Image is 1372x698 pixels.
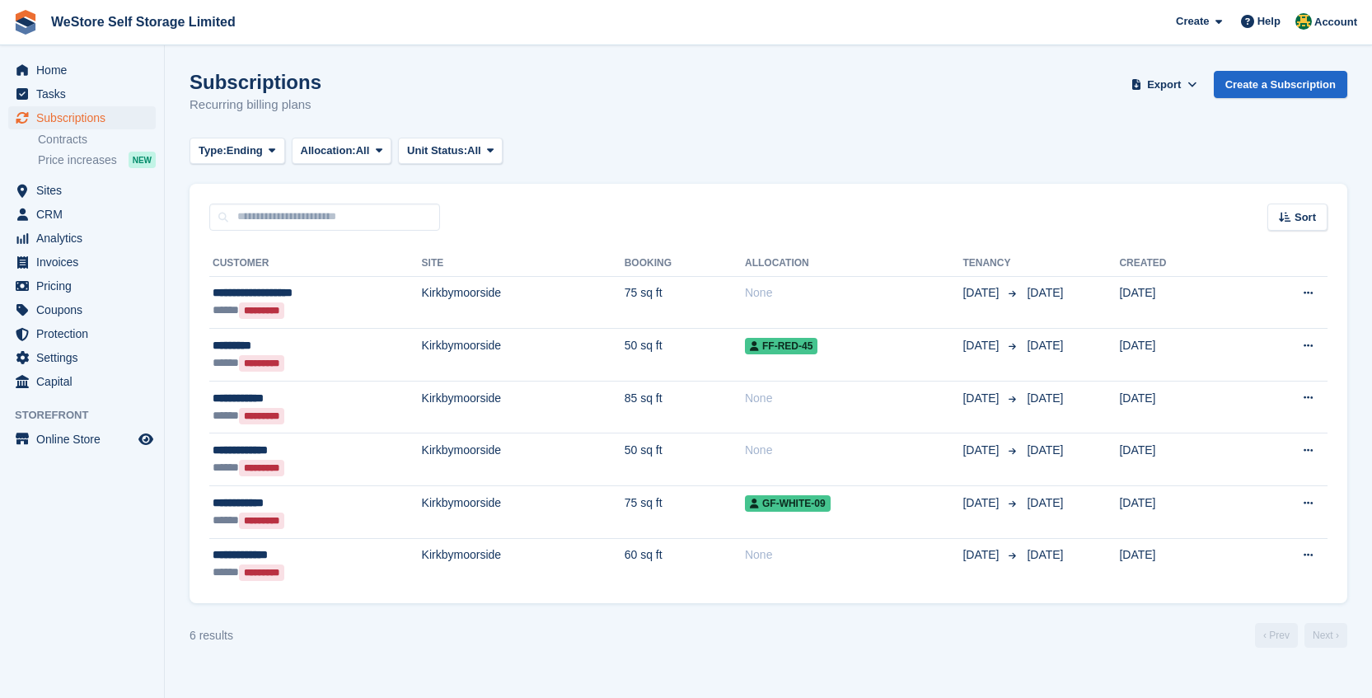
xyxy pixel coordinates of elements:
[1119,276,1239,329] td: [DATE]
[36,82,135,105] span: Tasks
[8,346,156,369] a: menu
[1027,286,1063,299] span: [DATE]
[745,546,962,564] div: None
[962,390,1002,407] span: [DATE]
[190,96,321,115] p: Recurring billing plans
[36,428,135,451] span: Online Store
[745,442,962,459] div: None
[625,329,745,382] td: 50 sq ft
[36,106,135,129] span: Subscriptions
[1119,538,1239,590] td: [DATE]
[36,274,135,297] span: Pricing
[422,329,625,382] td: Kirkbymoorside
[8,274,156,297] a: menu
[36,346,135,369] span: Settings
[1255,623,1298,648] a: Previous
[8,370,156,393] a: menu
[1176,13,1209,30] span: Create
[422,433,625,486] td: Kirkbymoorside
[292,138,392,165] button: Allocation: All
[8,82,156,105] a: menu
[1314,14,1357,30] span: Account
[190,71,321,93] h1: Subscriptions
[625,433,745,486] td: 50 sq ft
[1027,391,1063,405] span: [DATE]
[38,151,156,169] a: Price increases NEW
[398,138,503,165] button: Unit Status: All
[199,143,227,159] span: Type:
[209,251,422,277] th: Customer
[1252,623,1351,648] nav: Page
[745,251,962,277] th: Allocation
[1295,13,1312,30] img: James Buffoni
[1119,433,1239,486] td: [DATE]
[962,494,1002,512] span: [DATE]
[962,546,1002,564] span: [DATE]
[422,276,625,329] td: Kirkbymoorside
[1119,381,1239,433] td: [DATE]
[745,284,962,302] div: None
[36,203,135,226] span: CRM
[36,227,135,250] span: Analytics
[1027,339,1063,352] span: [DATE]
[15,407,164,424] span: Storefront
[407,143,467,159] span: Unit Status:
[8,298,156,321] a: menu
[8,227,156,250] a: menu
[1214,71,1347,98] a: Create a Subscription
[745,390,962,407] div: None
[625,276,745,329] td: 75 sq ft
[625,538,745,590] td: 60 sq ft
[36,322,135,345] span: Protection
[36,251,135,274] span: Invoices
[745,495,831,512] span: GF-WHITE-09
[625,381,745,433] td: 85 sq ft
[1119,486,1239,539] td: [DATE]
[422,381,625,433] td: Kirkbymoorside
[8,203,156,226] a: menu
[625,251,745,277] th: Booking
[36,370,135,393] span: Capital
[8,179,156,202] a: menu
[8,251,156,274] a: menu
[129,152,156,168] div: NEW
[422,486,625,539] td: Kirkbymoorside
[13,10,38,35] img: stora-icon-8386f47178a22dfd0bd8f6a31ec36ba5ce8667c1dd55bd0f319d3a0aa187defe.svg
[1027,548,1063,561] span: [DATE]
[38,152,117,168] span: Price increases
[1304,623,1347,648] a: Next
[1027,443,1063,457] span: [DATE]
[8,322,156,345] a: menu
[745,338,817,354] span: FF-RED-45
[962,251,1020,277] th: Tenancy
[422,251,625,277] th: Site
[8,59,156,82] a: menu
[44,8,242,35] a: WeStore Self Storage Limited
[36,298,135,321] span: Coupons
[8,428,156,451] a: menu
[1119,329,1239,382] td: [DATE]
[227,143,263,159] span: Ending
[467,143,481,159] span: All
[962,337,1002,354] span: [DATE]
[1295,209,1316,226] span: Sort
[1027,496,1063,509] span: [DATE]
[356,143,370,159] span: All
[1128,71,1201,98] button: Export
[36,179,135,202] span: Sites
[190,138,285,165] button: Type: Ending
[1147,77,1181,93] span: Export
[625,486,745,539] td: 75 sq ft
[1119,251,1239,277] th: Created
[38,132,156,148] a: Contracts
[36,59,135,82] span: Home
[190,627,233,644] div: 6 results
[1257,13,1281,30] span: Help
[962,284,1002,302] span: [DATE]
[962,442,1002,459] span: [DATE]
[8,106,156,129] a: menu
[422,538,625,590] td: Kirkbymoorside
[301,143,356,159] span: Allocation:
[136,429,156,449] a: Preview store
